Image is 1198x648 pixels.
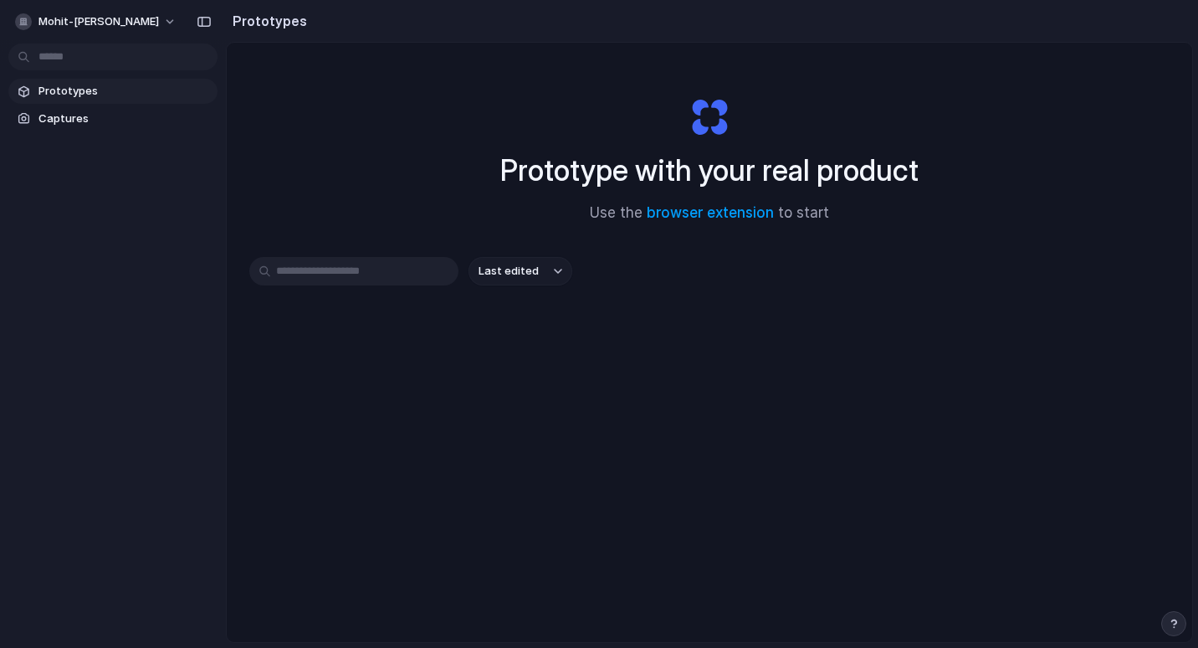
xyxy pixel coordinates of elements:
[38,111,211,127] span: Captures
[8,106,218,131] a: Captures
[500,148,919,193] h1: Prototype with your real product
[226,11,307,31] h2: Prototypes
[8,8,185,35] button: mohit-[PERSON_NAME]
[590,203,829,224] span: Use the to start
[468,257,572,285] button: Last edited
[647,204,774,221] a: browser extension
[38,13,159,30] span: mohit-[PERSON_NAME]
[479,263,539,280] span: Last edited
[8,79,218,104] a: Prototypes
[38,83,211,100] span: Prototypes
